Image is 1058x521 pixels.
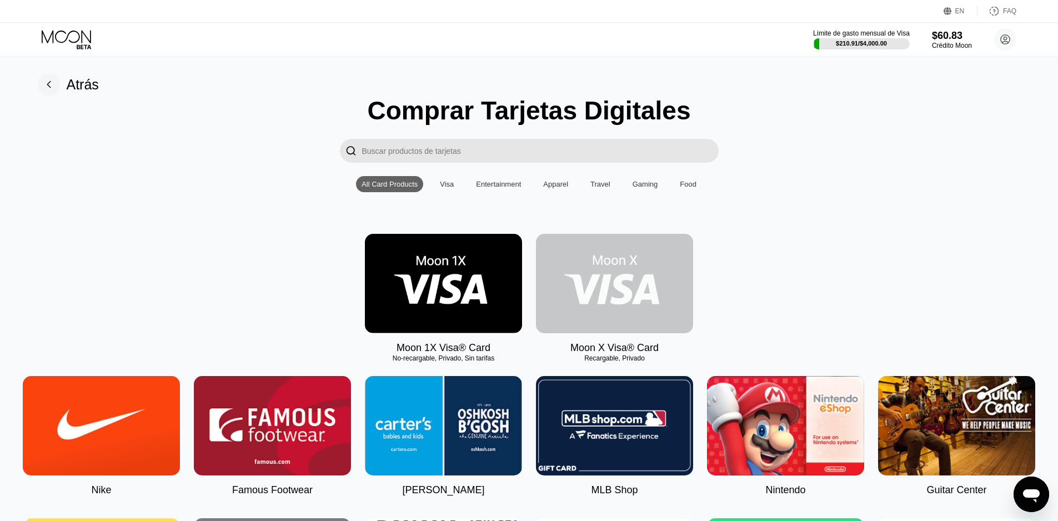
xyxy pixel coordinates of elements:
[813,29,910,37] div: Límite de gasto mensual de Visa
[365,354,522,362] div: No-recargable, Privado, Sin tarifas
[955,7,965,15] div: EN
[926,484,986,496] div: Guitar Center
[627,176,664,192] div: Gaming
[680,180,696,188] div: Food
[91,484,111,496] div: Nike
[440,180,454,188] div: Visa
[536,354,693,362] div: Recargable, Privado
[232,484,313,496] div: Famous Footwear
[977,6,1016,17] div: FAQ
[476,180,521,188] div: Entertainment
[944,6,977,17] div: EN
[932,30,972,42] div: $60.83
[356,176,423,192] div: All Card Products
[591,484,638,496] div: MLB Shop
[932,30,972,49] div: $60.83Crédito Moon
[538,176,574,192] div: Apparel
[362,139,719,163] input: Search card products
[340,139,362,163] div: 
[674,176,702,192] div: Food
[585,176,616,192] div: Travel
[932,42,972,49] div: Crédito Moon
[813,29,910,49] div: Límite de gasto mensual de Visa$210.91/$4,000.00
[543,180,568,188] div: Apparel
[434,176,459,192] div: Visa
[367,96,690,126] div: Comprar Tarjetas Digitales
[633,180,658,188] div: Gaming
[570,342,659,354] div: Moon X Visa® Card
[362,180,418,188] div: All Card Products
[836,40,887,47] div: $210.91 / $4,000.00
[590,180,610,188] div: Travel
[1014,477,1049,512] iframe: Botón para iniciar la ventana de mensajería
[67,77,99,93] div: Atrás
[397,342,490,354] div: Moon 1X Visa® Card
[402,484,484,496] div: [PERSON_NAME]
[1003,7,1016,15] div: FAQ
[470,176,527,192] div: Entertainment
[345,144,357,157] div: 
[765,484,805,496] div: Nintendo
[38,73,99,96] div: Atrás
